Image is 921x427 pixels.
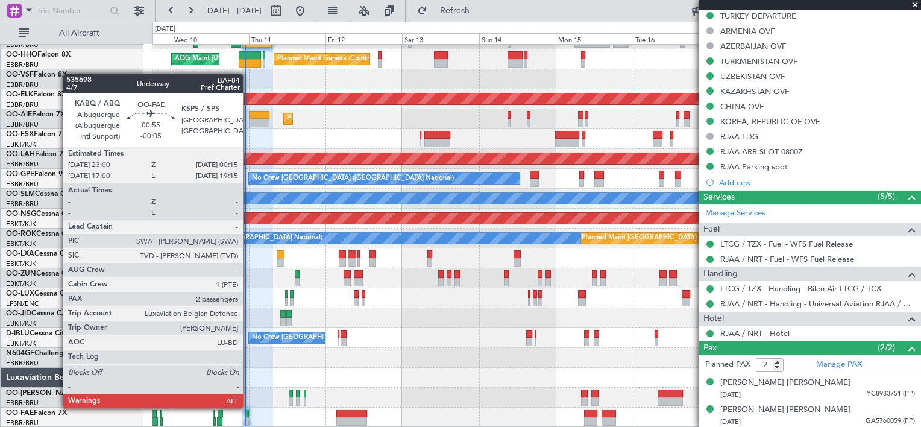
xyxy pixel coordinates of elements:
a: EBKT/KJK [6,140,36,149]
div: ARMENIA OVF [720,26,775,36]
span: OO-LUX [6,290,34,297]
div: Wed 10 [172,33,248,44]
div: Planned Maint [GEOGRAPHIC_DATA] ([GEOGRAPHIC_DATA]) [287,110,477,128]
a: OO-[PERSON_NAME]Falcon 7X [6,390,113,397]
span: (5/5) [878,190,895,203]
a: EBBR/BRU [6,120,39,129]
span: OO-LXA [6,250,34,258]
label: Planned PAX [705,359,750,371]
a: RJAA / NRT - Fuel - WFS Fuel Release [720,254,854,264]
a: OO-LAHFalcon 7X [6,151,68,158]
div: Planned Maint [GEOGRAPHIC_DATA] ([GEOGRAPHIC_DATA]) [582,229,772,247]
div: AOG Maint [US_STATE] ([GEOGRAPHIC_DATA]) [175,50,321,68]
button: All Aircraft [13,24,131,43]
a: EBKT/KJK [6,339,36,348]
div: RJAA ARR SLOT 0800Z [720,147,803,157]
a: OO-ELKFalcon 8X [6,91,66,98]
div: TURKEY DEPARTURE [720,11,796,21]
div: Sun 14 [479,33,556,44]
a: OO-SLMCessna Citation XLS [6,191,102,198]
span: Hotel [703,312,724,326]
span: Services [703,191,735,204]
span: OO-FSX [6,131,34,138]
a: D-IBLUCessna Citation M2 [6,330,95,337]
a: OO-FAEFalcon 7X [6,410,67,417]
div: UZBEKISTAN OVF [720,71,785,81]
span: All Aircraft [31,29,127,37]
div: [DATE] [155,24,175,34]
div: RJAA LDG [720,131,758,142]
a: OO-ZUNCessna Citation CJ4 [6,270,103,277]
div: KOREA, REPUBLIC OF OVF [720,116,820,127]
a: EBBR/BRU [6,399,39,408]
div: AZERBAIJAN OVF [720,41,786,51]
a: Manage PAX [816,359,862,371]
div: [PERSON_NAME] [PERSON_NAME] [720,377,850,389]
a: EBBR/BRU [6,80,39,89]
div: CHINA OVF [720,101,764,112]
span: OO-NSG [6,210,36,218]
a: OO-HHOFalcon 8X [6,51,71,59]
a: EBBR/BRU [6,40,39,49]
a: EBKT/KJK [6,319,36,328]
span: OO-LAH [6,151,35,158]
a: EBKT/KJK [6,220,36,229]
span: Handling [703,267,738,281]
div: A/C Unavailable [GEOGRAPHIC_DATA] ([GEOGRAPHIC_DATA] National) [98,229,322,247]
div: [PERSON_NAME] [PERSON_NAME] [720,404,850,416]
span: OO-ELK [6,91,33,98]
a: EBKT/KJK [6,259,36,268]
div: Tue 16 [633,33,709,44]
span: N604GF [6,350,34,357]
a: EBBR/BRU [6,60,39,69]
div: KAZAKHSTAN OVF [720,86,789,96]
a: EBKT/KJK [6,239,36,248]
span: OO-HHO [6,51,37,59]
a: OO-ROKCessna Citation CJ4 [6,230,103,238]
span: Refresh [430,7,480,15]
a: LFSN/ENC [6,299,39,308]
input: Trip Number [37,2,106,20]
a: OO-VSFFalcon 8X [6,71,67,78]
a: N604GFChallenger 604 [6,350,86,357]
a: Manage Services [705,207,765,220]
span: OO-ZUN [6,270,36,277]
a: EBBR/BRU [6,180,39,189]
span: [DATE] [720,390,741,399]
div: Thu 11 [249,33,325,44]
span: (2/2) [878,341,895,354]
a: OO-GPEFalcon 900EX EASy II [6,171,106,178]
a: OO-NSGCessna Citation CJ4 [6,210,103,218]
span: YC8983751 (PP) [867,389,915,399]
a: OO-LXACessna Citation CJ4 [6,250,101,258]
span: Fuel [703,223,720,236]
span: OO-JID [6,310,31,317]
a: LTCG / TZX - Handling - Bilen Air LTCG / TCX [720,283,881,294]
a: LTCG / TZX - Fuel - WFS Fuel Release [720,239,853,249]
span: D-IBLU [6,330,30,337]
a: RJAA / NRT - Hotel [720,328,790,338]
div: Planned Maint Geneva (Cointrin) [277,50,377,68]
div: RJAA Parking spot [720,162,788,172]
a: EBBR/BRU [6,359,39,368]
span: [DATE] [720,417,741,426]
div: Mon 15 [556,33,632,44]
div: Fri 12 [325,33,402,44]
div: No Crew [GEOGRAPHIC_DATA] ([GEOGRAPHIC_DATA] National) [252,169,454,188]
span: [DATE] - [DATE] [205,5,262,16]
span: OO-GPE [6,171,34,178]
span: OO-FAE [6,410,34,417]
span: OO-AIE [6,111,32,118]
a: EBBR/BRU [6,160,39,169]
a: EBBR/BRU [6,100,39,109]
a: OO-JIDCessna CJ1 525 [6,310,84,317]
a: OO-AIEFalcon 7X [6,111,65,118]
div: Add new [719,177,915,188]
a: EBKT/KJK [6,279,36,288]
a: RJAA / NRT - Handling - Universal Aviation RJAA / NRT [720,299,915,309]
span: OO-VSF [6,71,34,78]
a: OO-LUXCessna Citation CJ4 [6,290,101,297]
div: TURKMENISTAN OVF [720,56,797,66]
div: No Crew [GEOGRAPHIC_DATA] ([GEOGRAPHIC_DATA] National) [252,329,454,347]
span: GA5760059 (PP) [866,416,915,426]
